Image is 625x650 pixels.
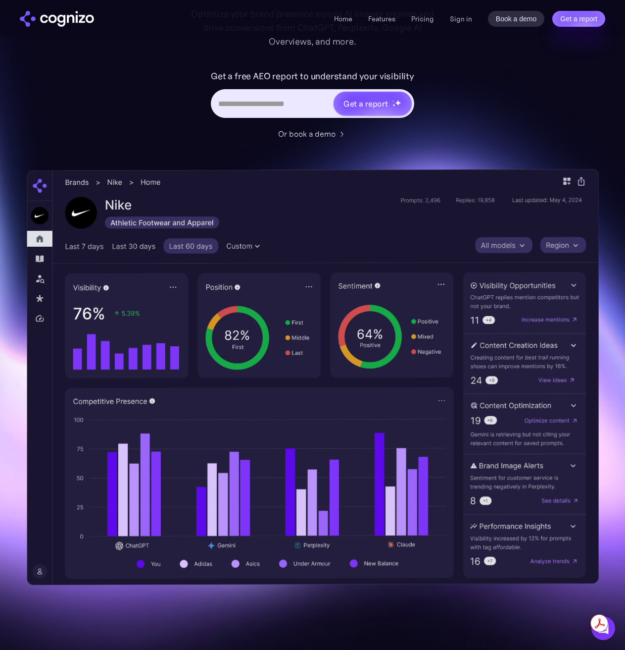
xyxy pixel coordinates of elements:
a: Pricing [411,14,434,23]
a: Get a report [552,11,605,27]
a: Book a demo [488,11,545,27]
a: Sign in [450,13,472,25]
a: Get a reportstarstarstar [333,91,413,116]
img: star [392,104,396,107]
div: Get a report [343,98,388,109]
img: star [395,100,401,106]
img: cognizo logo [20,11,94,27]
div: Or book a demo [278,128,336,140]
img: star [392,100,394,102]
a: Home [334,14,352,23]
a: Or book a demo [278,128,347,140]
form: Hero URL Input Form [211,68,414,123]
label: Get a free AEO report to understand your visibility [211,68,414,84]
a: Features [368,14,395,23]
img: Cognizo AI visibility optimization dashboard [26,169,598,586]
a: home [20,11,94,27]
